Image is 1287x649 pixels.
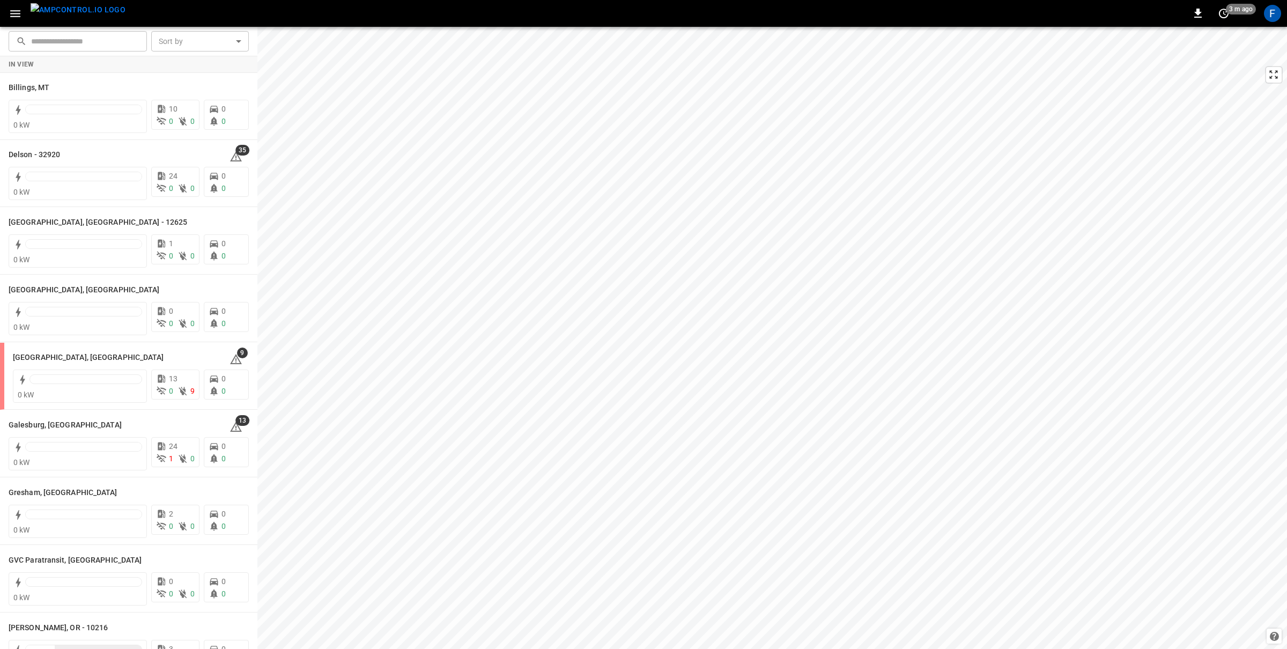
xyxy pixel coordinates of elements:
span: 0 [221,442,226,451]
span: 0 [169,589,173,598]
span: 0 [221,117,226,126]
h6: East Orange, NJ - 12625 [9,217,187,228]
span: 24 [169,172,177,180]
span: 0 kW [13,526,30,534]
span: 2 [169,510,173,518]
span: 0 [221,172,226,180]
span: 0 [190,252,195,260]
div: profile-icon [1264,5,1281,22]
span: 13 [235,415,249,426]
span: 0 [190,522,195,530]
span: 0 kW [18,390,34,399]
span: 0 kW [13,323,30,331]
span: 0 [221,510,226,518]
span: 0 [169,117,173,126]
span: 0 [221,319,226,328]
span: 0 [190,454,195,463]
span: 0 [169,522,173,530]
span: 0 kW [13,593,30,602]
span: 0 [169,307,173,315]
span: 1 [169,454,173,463]
h6: El Dorado Springs, MO [13,352,164,364]
span: 0 kW [13,255,30,264]
span: 0 [221,184,226,193]
h6: Hubbard, OR - 10216 [9,622,108,634]
button: set refresh interval [1215,5,1232,22]
span: 0 kW [13,188,30,196]
span: 0 [169,577,173,586]
span: 24 [169,442,177,451]
span: 3 m ago [1226,4,1256,14]
span: 0 [169,387,173,395]
span: 0 [221,252,226,260]
span: 0 [190,117,195,126]
span: 10 [169,105,177,113]
span: 0 [169,319,173,328]
span: 0 [221,374,226,383]
span: 0 [221,577,226,586]
span: 0 kW [13,121,30,129]
span: 0 [221,307,226,315]
canvas: Map [257,27,1287,649]
span: 9 [190,387,195,395]
h6: Edwardsville, IL [9,284,160,296]
span: 0 [190,589,195,598]
span: 0 [221,589,226,598]
span: 13 [169,374,177,383]
span: 0 [221,522,226,530]
span: 9 [237,348,248,358]
span: 0 [221,387,226,395]
span: 35 [235,145,249,156]
span: 0 [190,184,195,193]
img: ampcontrol.io logo [31,3,125,17]
span: 0 [221,454,226,463]
span: 0 [169,184,173,193]
h6: Gresham, OR [9,487,117,499]
h6: Billings, MT [9,82,49,94]
span: 0 [221,239,226,248]
span: 0 kW [13,458,30,467]
span: 0 [190,319,195,328]
span: 0 [169,252,173,260]
span: 1 [169,239,173,248]
h6: Galesburg, IL [9,419,122,431]
h6: GVC Paratransit, NY [9,555,142,566]
h6: Delson - 32920 [9,149,60,161]
span: 0 [221,105,226,113]
strong: In View [9,61,34,68]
